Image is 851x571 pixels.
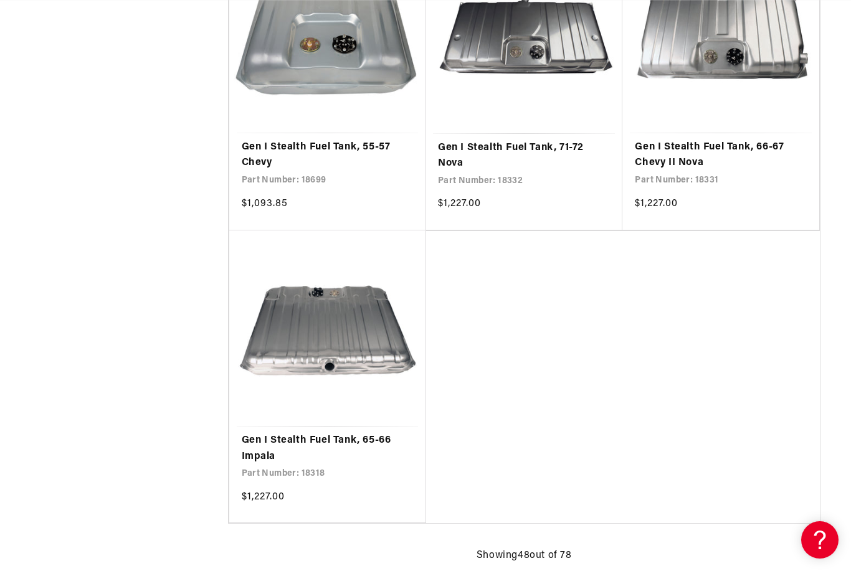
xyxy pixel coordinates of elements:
[438,140,610,172] a: Gen I Stealth Fuel Tank, 71-72 Nova
[242,433,413,465] a: Gen I Stealth Fuel Tank, 65-66 Impala
[635,139,806,171] a: Gen I Stealth Fuel Tank, 66-67 Chevy II Nova
[242,139,413,171] a: Gen I Stealth Fuel Tank, 55-57 Chevy
[477,548,572,564] p: Showing out of 78
[518,550,530,560] span: 48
